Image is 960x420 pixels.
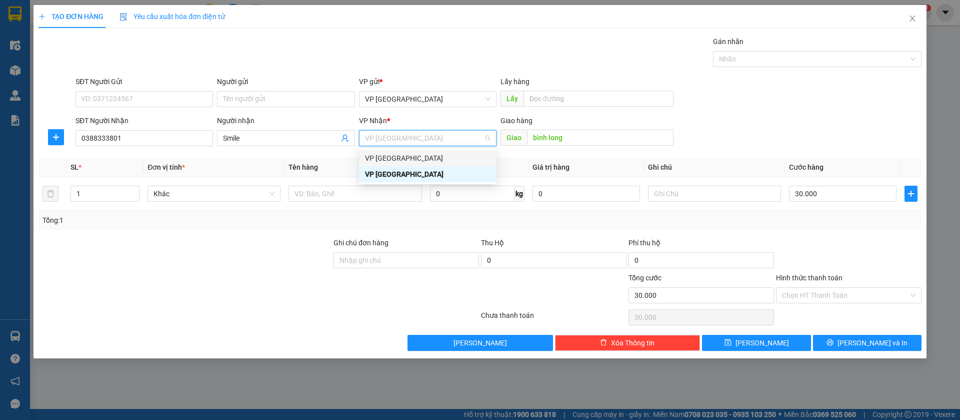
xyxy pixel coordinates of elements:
[333,239,388,247] label: Ghi chú đơn hàng
[724,339,731,347] span: save
[119,13,225,21] span: Yêu cầu xuất hóa đơn điện tử
[38,13,45,20] span: plus
[905,190,917,198] span: plus
[611,337,654,348] span: Xóa Thông tin
[42,186,58,202] button: delete
[514,186,524,202] span: kg
[75,115,213,126] div: SĐT Người Nhận
[628,274,661,282] span: Tổng cước
[365,92,490,107] span: VP Sài Gòn
[776,274,842,282] label: Hình thức thanh toán
[119,13,127,21] img: icon
[648,186,781,202] input: Ghi Chú
[713,38,743,46] label: Gán nhãn
[500,91,523,107] span: Lấy
[532,163,569,171] span: Giá trị hàng
[500,78,529,86] span: Lấy hàng
[48,133,63,141] span: plus
[644,158,785,177] th: Ghi chú
[532,186,640,202] input: 0
[702,335,810,351] button: save[PERSON_NAME]
[359,76,496,87] div: VP gửi
[826,339,833,347] span: printer
[555,335,700,351] button: deleteXóa Thông tin
[735,337,789,348] span: [PERSON_NAME]
[527,130,673,146] input: Dọc đường
[813,335,921,351] button: printer[PERSON_NAME] và In
[359,166,496,182] div: VP Sài Gòn
[523,91,673,107] input: Dọc đường
[341,134,349,142] span: user-add
[898,5,926,33] button: Close
[365,153,490,164] div: VP [GEOGRAPHIC_DATA]
[147,163,185,171] span: Đơn vị tính
[217,115,354,126] div: Người nhận
[288,186,421,202] input: VD: Bàn, Ghế
[70,163,78,171] span: SL
[75,76,213,87] div: SĐT Người Gửi
[480,310,627,327] div: Chưa thanh toán
[837,337,907,348] span: [PERSON_NAME] và In
[359,150,496,166] div: VP Lộc Ninh
[359,117,387,125] span: VP Nhận
[333,252,479,268] input: Ghi chú đơn hàng
[365,169,490,180] div: VP [GEOGRAPHIC_DATA]
[407,335,553,351] button: [PERSON_NAME]
[288,163,318,171] span: Tên hàng
[904,186,917,202] button: plus
[42,215,370,226] div: Tổng: 1
[500,130,527,146] span: Giao
[38,13,103,21] span: TẠO ĐƠN HÀNG
[453,337,507,348] span: [PERSON_NAME]
[481,239,504,247] span: Thu Hộ
[153,186,274,201] span: Khác
[600,339,607,347] span: delete
[908,15,916,23] span: close
[789,163,823,171] span: Cước hàng
[500,117,532,125] span: Giao hàng
[365,131,490,146] span: VP Sài Gòn
[217,76,354,87] div: Người gửi
[48,129,64,145] button: plus
[628,237,774,252] div: Phí thu hộ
